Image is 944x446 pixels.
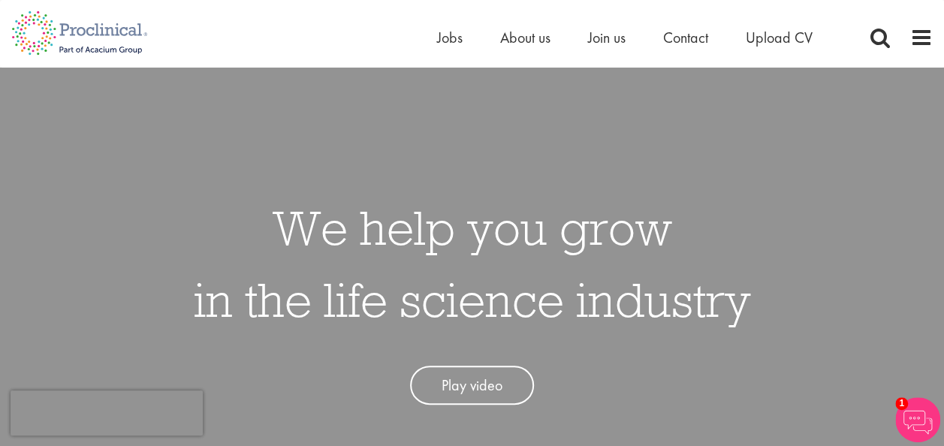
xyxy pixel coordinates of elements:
a: Play video [410,366,534,405]
a: Upload CV [746,28,813,47]
a: Jobs [437,28,463,47]
a: Contact [663,28,708,47]
img: Chatbot [895,397,940,442]
a: Join us [588,28,626,47]
span: 1 [895,397,908,410]
h1: We help you grow in the life science industry [194,191,751,336]
a: About us [500,28,550,47]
